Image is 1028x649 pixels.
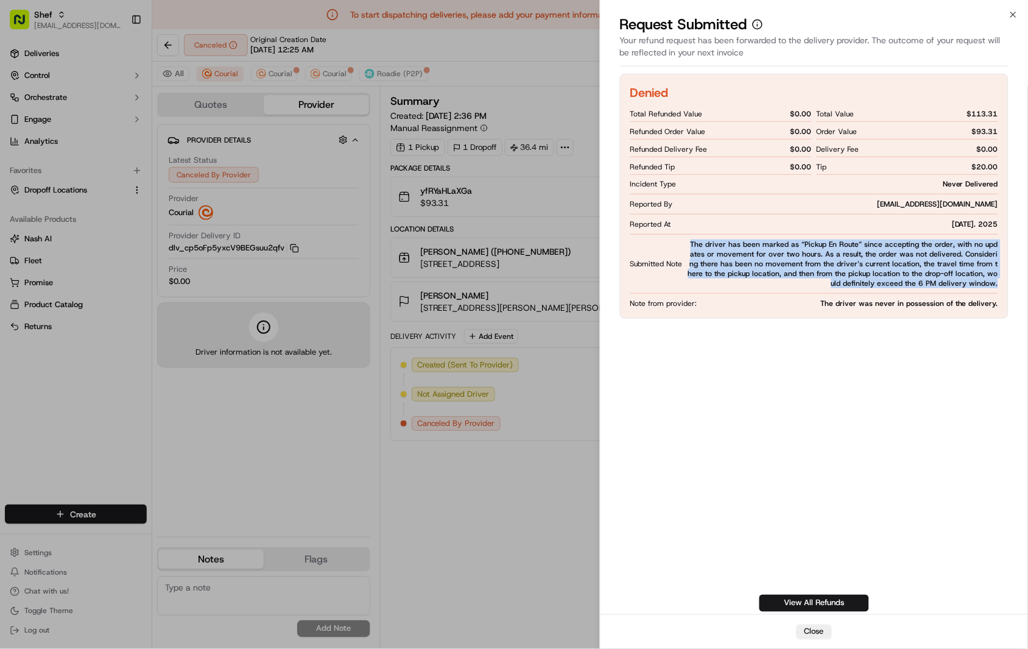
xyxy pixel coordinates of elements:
div: Your refund request has been forwarded to the delivery provider. The outcome of your request will... [620,34,1009,66]
span: Tip [817,162,827,172]
a: 💻API Documentation [98,235,200,257]
span: $ 113.31 [967,109,998,119]
span: [DATE]. 2025 [952,219,998,229]
p: Request Submitted [620,15,747,34]
span: API Documentation [115,239,195,252]
span: $ 0.00 [790,109,812,119]
span: $ 93.31 [972,127,998,137]
span: Refunded Delivery Fee [630,144,708,154]
span: Note from provider: [630,299,697,308]
img: Shef Support [12,177,32,197]
span: [EMAIL_ADDRESS][DOMAIN_NAME] [877,199,998,209]
div: We're available if you need us! [55,129,167,138]
span: Refunded Order Value [630,127,706,137]
img: 8571987876998_91fb9ceb93ad5c398215_72.jpg [26,116,48,138]
a: View All Refunds [759,595,869,612]
a: 📗Knowledge Base [7,235,98,257]
a: Powered byPylon [86,269,147,278]
p: Welcome 👋 [12,49,222,68]
div: 📗 [12,241,22,250]
span: Never Delivered [943,179,998,189]
span: Order Value [817,127,857,137]
h2: Denied [630,84,669,101]
input: Got a question? Start typing here... [32,79,219,91]
span: Total Value [817,109,854,119]
span: Delivery Fee [817,144,859,154]
span: $ 0.00 [790,127,812,137]
div: Start new chat [55,116,200,129]
button: Start new chat [207,120,222,135]
span: $ 0.00 [790,162,812,172]
span: Refunded Tip [630,162,675,172]
span: Knowledge Base [24,239,93,252]
span: $ 0.00 [790,144,812,154]
span: Shef Support [38,189,85,199]
span: Total Refunded Value [630,109,703,119]
span: Pylon [121,269,147,278]
div: 💻 [103,241,113,250]
span: The driver has been marked as “Pickup En Route” since accepting the order, with no updates or mov... [688,239,998,288]
div: Past conversations [12,158,82,168]
span: Reported By [630,199,673,209]
span: Submitted Note [630,259,683,269]
span: Incident Type [630,179,677,189]
span: Reported At [630,219,671,229]
img: 1736555255976-a54dd68f-1ca7-489b-9aae-adbdc363a1c4 [12,116,34,138]
span: The driver was never in possession of the delivery. [820,299,998,308]
span: $ 20.00 [972,162,998,172]
button: See all [189,156,222,171]
button: Close [797,625,832,639]
span: $ 0.00 [977,144,998,154]
img: Nash [12,12,37,37]
span: • [88,189,92,199]
span: [DATE] [94,189,119,199]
